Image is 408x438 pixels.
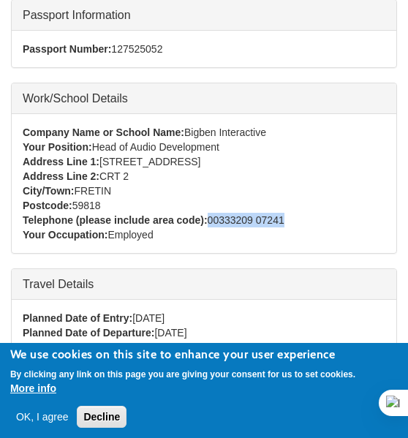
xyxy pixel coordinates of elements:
[10,409,75,424] button: OK, I agree
[23,213,208,227] div: Telephone (please include area code):
[184,125,266,140] div: Bigben Interactive
[77,406,126,428] button: Decline
[23,227,107,242] div: Your Occupation:
[10,347,398,363] h2: We use cookies on this site to enhance your user experience
[154,327,186,339] span: [DATE]
[72,198,101,213] div: 59818
[23,184,75,198] div: City/Town:
[23,311,132,325] div: Planned Date of Entry:
[208,213,284,227] div: 00333209 07241
[23,42,111,56] div: Passport Number:
[10,381,56,396] button: More info
[23,169,99,184] div: Address Line 2:
[132,312,165,324] span: [DATE]
[23,125,184,140] div: Company Name or School Name:
[107,227,153,242] div: Employed
[23,325,154,340] div: Planned Date of Departure:
[23,140,92,154] div: Your Position:
[12,83,396,113] a: Work/School Details
[10,369,355,380] p: By clicking any link on this page you are giving your consent for us to set cookies.
[99,169,129,184] div: CRT 2
[111,42,162,56] div: 127525052
[23,154,99,169] div: Address Line 1:
[75,184,112,198] div: FRETIN
[99,154,200,169] div: [STREET_ADDRESS]
[92,140,219,154] div: Head of Audio Development
[23,198,72,213] div: Postcode:
[12,269,396,299] a: Travel Details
